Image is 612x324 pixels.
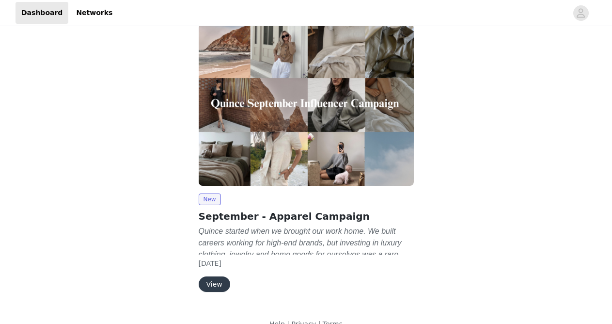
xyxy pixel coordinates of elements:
span: [DATE] [199,259,221,267]
a: Dashboard [16,2,68,24]
a: Networks [70,2,118,24]
div: avatar [576,5,585,21]
button: View [199,276,230,292]
h2: September - Apparel Campaign [199,209,414,224]
span: New [199,194,221,205]
a: View [199,281,230,288]
em: Quince started when we brought our work home. We built careers working for high-end brands, but i... [199,227,405,293]
img: Quince [199,24,414,186]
